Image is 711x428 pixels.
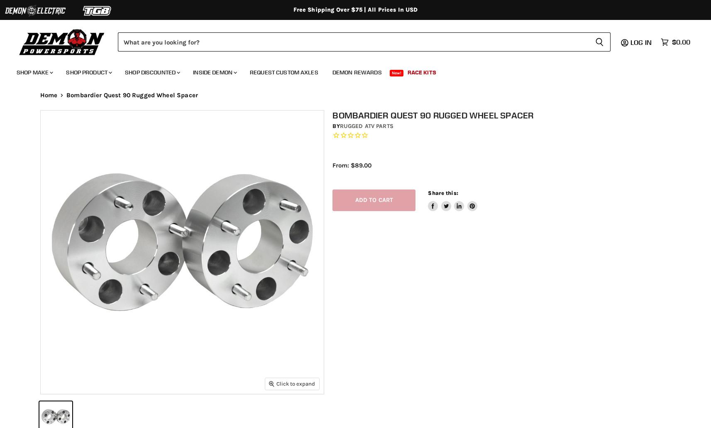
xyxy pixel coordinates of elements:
[672,38,690,46] span: $0.00
[265,378,319,389] button: Click to expand
[589,32,611,52] button: Search
[332,110,679,121] h1: Bombardier Quest 90 Rugged Wheel Spacer
[630,38,652,47] span: Log in
[118,32,589,52] input: Search
[332,131,679,140] span: Rated 0.0 out of 5 stars 0 reviews
[41,111,324,394] img: Bombardier Quest 90 Rugged Wheel Spacer
[119,64,185,81] a: Shop Discounted
[627,39,657,46] a: Log in
[24,92,688,99] nav: Breadcrumbs
[4,3,66,19] img: Demon Electric Logo 2
[60,64,117,81] a: Shop Product
[340,123,393,130] a: Rugged ATV Parts
[428,190,458,196] span: Share this:
[390,70,404,76] span: New!
[10,61,688,81] ul: Main menu
[244,64,325,81] a: Request Custom Axles
[118,32,611,52] form: Product
[66,3,129,19] img: TGB Logo 2
[24,6,688,14] div: Free Shipping Over $75 | All Prices In USD
[332,122,679,131] div: by
[269,381,315,387] span: Click to expand
[40,92,58,99] a: Home
[401,64,442,81] a: Race Kits
[66,92,198,99] span: Bombardier Quest 90 Rugged Wheel Spacer
[332,162,371,169] span: From: $89.00
[187,64,242,81] a: Inside Demon
[17,27,108,57] img: Demon Powersports
[657,36,694,48] a: $0.00
[326,64,388,81] a: Demon Rewards
[428,189,477,212] aside: Share this:
[10,64,58,81] a: Shop Make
